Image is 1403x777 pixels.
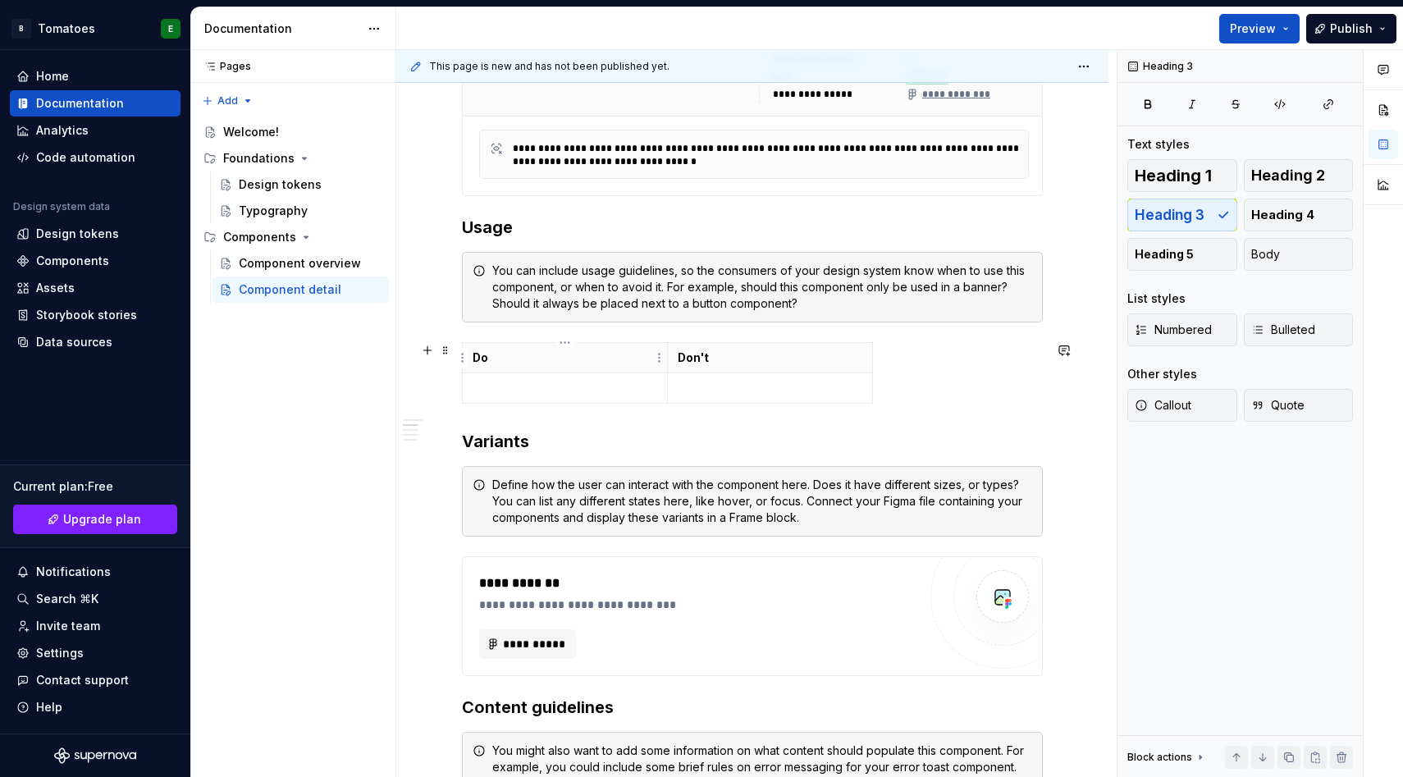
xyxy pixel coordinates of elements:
[1330,21,1373,37] span: Publish
[1135,167,1212,184] span: Heading 1
[10,559,181,585] button: Notifications
[36,122,89,139] div: Analytics
[197,224,389,250] div: Components
[197,119,389,145] a: Welcome!
[10,90,181,117] a: Documentation
[36,68,69,85] div: Home
[10,329,181,355] a: Data sources
[213,277,389,303] a: Component detail
[1244,238,1354,271] button: Body
[223,124,279,140] div: Welcome!
[223,150,295,167] div: Foundations
[1127,389,1237,422] button: Callout
[462,216,1043,239] h3: Usage
[1135,246,1194,263] span: Heading 5
[1127,238,1237,271] button: Heading 5
[54,747,136,764] svg: Supernova Logo
[36,699,62,715] div: Help
[1127,746,1207,769] div: Block actions
[213,171,389,198] a: Design tokens
[13,200,110,213] div: Design system data
[473,350,488,364] strong: Do
[1127,366,1197,382] div: Other styles
[1251,246,1280,263] span: Body
[10,667,181,693] button: Contact support
[492,477,1032,526] div: Define how the user can interact with the component here. Does it have different sizes, or types?...
[36,226,119,242] div: Design tokens
[36,280,75,296] div: Assets
[13,478,177,495] div: Current plan : Free
[492,263,1032,312] div: You can include usage guidelines, so the consumers of your design system know when to use this co...
[1127,290,1186,307] div: List styles
[429,60,670,73] span: This page is new and has not been published yet.
[223,229,296,245] div: Components
[36,645,84,661] div: Settings
[36,591,98,607] div: Search ⌘K
[36,149,135,166] div: Code automation
[1244,159,1354,192] button: Heading 2
[38,21,95,37] div: Tomatoes
[1244,389,1354,422] button: Quote
[1127,136,1190,153] div: Text styles
[10,613,181,639] a: Invite team
[63,511,141,528] span: Upgrade plan
[1306,14,1396,43] button: Publish
[1251,207,1314,223] span: Heading 4
[10,248,181,274] a: Components
[197,145,389,171] div: Foundations
[36,564,111,580] div: Notifications
[1135,322,1212,338] span: Numbered
[492,743,1032,775] div: You might also want to add some information on what content should populate this component. For e...
[36,307,137,323] div: Storybook stories
[239,176,322,193] div: Design tokens
[217,94,238,107] span: Add
[204,21,359,37] div: Documentation
[239,255,361,272] div: Component overview
[462,696,1043,719] h3: Content guidelines
[36,672,129,688] div: Contact support
[36,95,124,112] div: Documentation
[3,11,187,46] button: BTomatoesE
[1251,167,1325,184] span: Heading 2
[10,117,181,144] a: Analytics
[197,119,389,303] div: Page tree
[1219,14,1300,43] button: Preview
[239,281,341,298] div: Component detail
[1251,322,1315,338] span: Bulleted
[10,63,181,89] a: Home
[13,505,177,534] button: Upgrade plan
[1230,21,1276,37] span: Preview
[1244,199,1354,231] button: Heading 4
[1251,397,1305,414] span: Quote
[1127,313,1237,346] button: Numbered
[10,302,181,328] a: Storybook stories
[10,694,181,720] button: Help
[462,430,1043,453] h3: Variants
[197,89,258,112] button: Add
[36,334,112,350] div: Data sources
[213,198,389,224] a: Typography
[10,586,181,612] button: Search ⌘K
[36,618,100,634] div: Invite team
[36,253,109,269] div: Components
[678,350,709,364] strong: Don't
[10,221,181,247] a: Design tokens
[1127,159,1237,192] button: Heading 1
[1244,313,1354,346] button: Bulleted
[11,19,31,39] div: B
[168,22,173,35] div: E
[197,60,251,73] div: Pages
[10,275,181,301] a: Assets
[10,640,181,666] a: Settings
[1135,397,1191,414] span: Callout
[239,203,308,219] div: Typography
[213,250,389,277] a: Component overview
[10,144,181,171] a: Code automation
